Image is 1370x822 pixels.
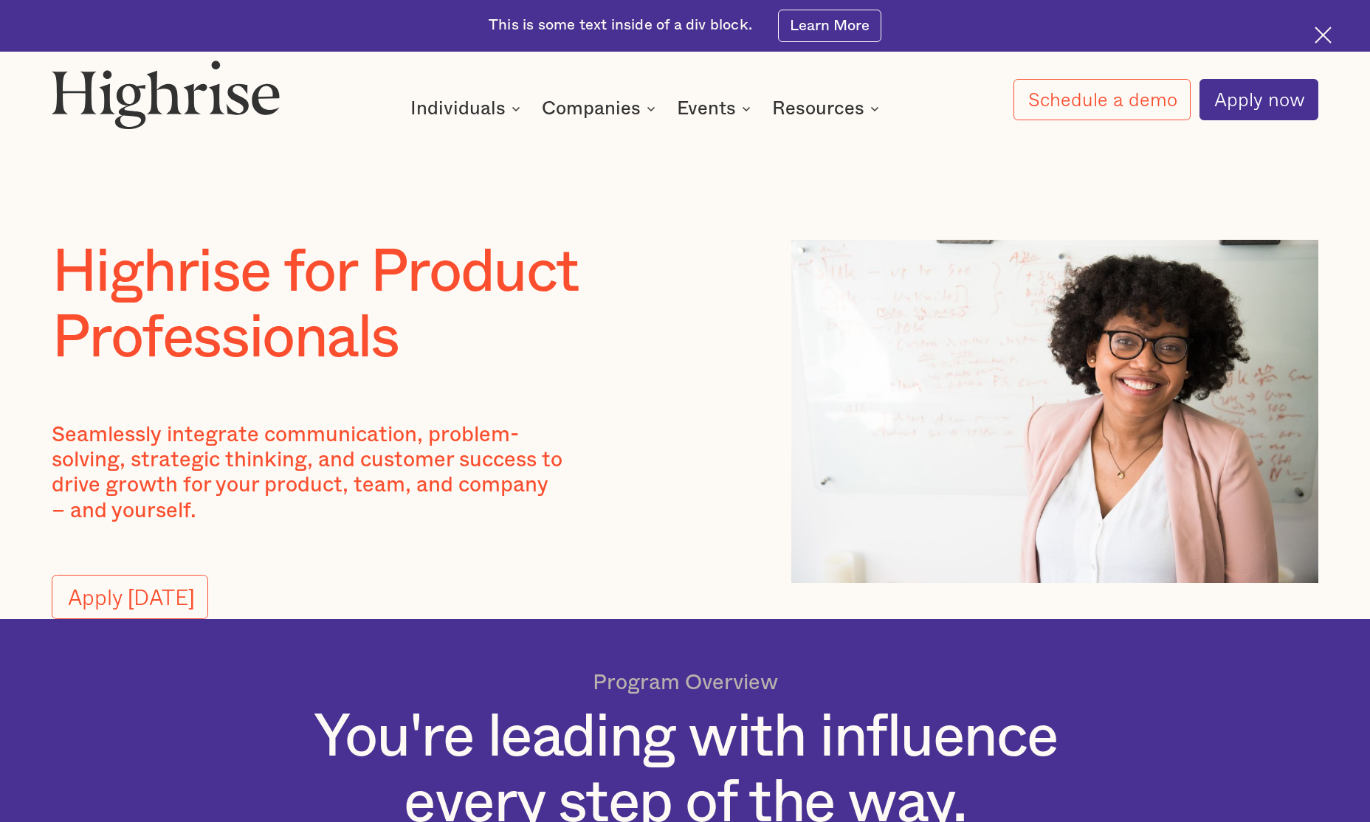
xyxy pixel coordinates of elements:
div: Companies [542,100,641,117]
div: This is some text inside of a div block. [489,15,752,36]
div: Companies [542,100,660,117]
a: Apply [DATE] [52,575,208,619]
a: Learn More [778,10,881,42]
img: Cross icon [1315,27,1332,44]
div: Events [677,100,755,117]
div: Individuals [410,100,506,117]
div: Resources [772,100,864,117]
a: Apply now [1199,79,1319,120]
p: Seamlessly integrate communication, problem-solving, strategic thinking, and customer success to ... [52,423,565,524]
a: Schedule a demo [1013,79,1191,120]
div: Individuals [410,100,525,117]
div: Events [677,100,736,117]
h1: Highrise for Product Professionals [52,240,748,372]
img: Highrise logo [52,60,280,129]
div: Resources [772,100,884,117]
p: Program Overview [593,671,778,696]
